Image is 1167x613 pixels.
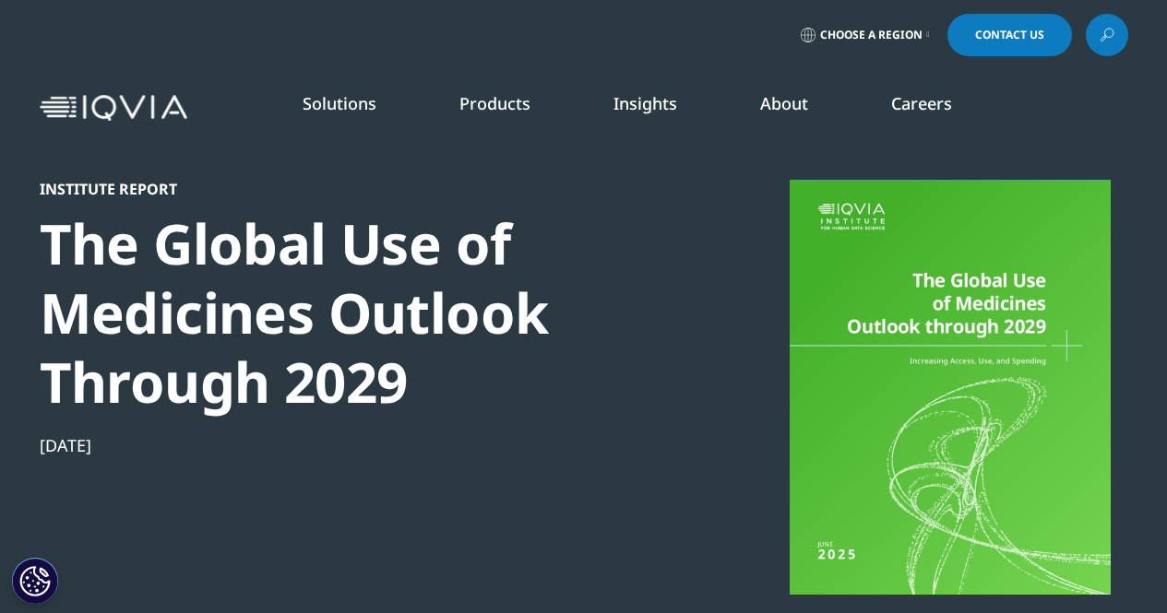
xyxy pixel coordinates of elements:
[947,14,1072,56] a: Contact Us
[40,434,673,456] div: [DATE]
[40,209,673,417] div: The Global Use of Medicines Outlook Through 2029
[303,92,376,114] a: Solutions
[760,92,808,114] a: About
[891,92,952,114] a: Careers
[820,28,923,42] span: Choose a Region
[195,65,1128,151] nav: Primary
[40,180,673,198] div: Institute Report
[12,558,58,604] button: Cookie Settings
[613,92,677,114] a: Insights
[975,29,1044,41] span: Contact Us
[459,92,530,114] a: Products
[40,95,187,122] img: IQVIA Healthcare Information Technology and Pharma Clinical Research Company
